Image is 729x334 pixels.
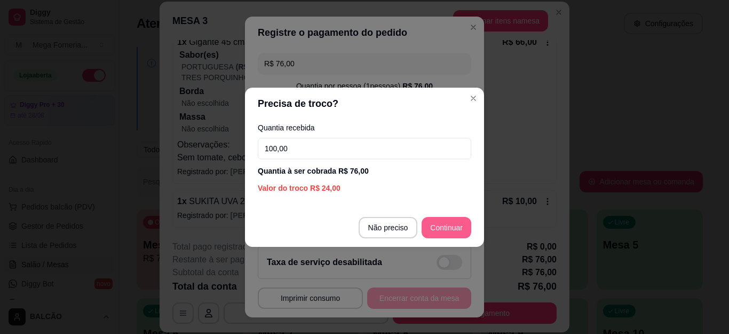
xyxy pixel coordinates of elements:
div: Valor do troco R$ 24,00 [258,183,471,193]
header: Precisa de troco? [245,88,484,120]
button: Continuar [422,217,471,238]
label: Quantia recebida [258,124,471,131]
button: Close [465,90,482,107]
button: Não preciso [359,217,418,238]
div: Quantia à ser cobrada R$ 76,00 [258,166,471,176]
